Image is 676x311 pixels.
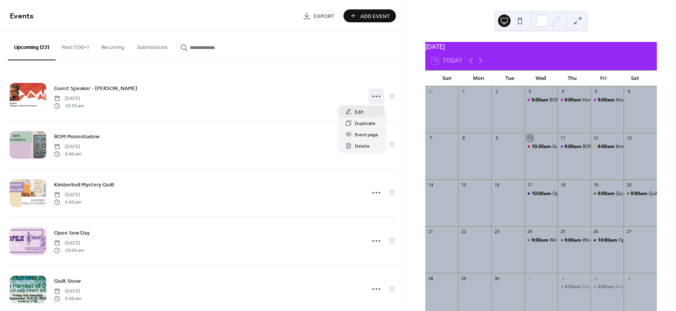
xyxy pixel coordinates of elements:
[56,32,95,60] button: Past (100+)
[532,190,552,197] span: 10:00am
[525,143,558,150] div: Guest Speaker - Sylvain Bergeron
[54,288,81,295] span: [DATE]
[626,275,632,281] div: 4
[54,277,81,286] a: Quilt Show
[527,135,533,141] div: 10
[591,284,624,290] div: Hometown Quilt
[583,237,624,244] div: Wire Framed Totes
[616,143,669,150] div: Kimberbell Mystery Quilt
[460,229,466,235] div: 22
[355,131,378,139] span: Event page
[525,97,558,103] div: BOM - Bloom Quilt
[591,97,624,103] div: Hometown Quilt
[54,192,81,199] span: [DATE]
[428,229,433,235] div: 21
[583,284,618,290] div: Hometown Quilt
[54,277,81,286] span: Quilt Show
[54,95,84,102] span: [DATE]
[494,89,500,94] div: 2
[54,295,81,302] span: 9:00 am
[552,190,584,197] div: Open Sew Day
[532,237,550,244] span: 9:00am
[460,182,466,188] div: 15
[593,229,599,235] div: 26
[560,89,566,94] div: 4
[54,133,99,141] span: BOM Moonshadow
[54,143,81,150] span: [DATE]
[355,119,376,128] span: Duplicate
[557,237,591,244] div: Wire Framed Totes
[343,9,396,22] a: Add Event
[557,284,591,290] div: Hometown Quilt
[593,275,599,281] div: 3
[460,135,466,141] div: 8
[560,182,566,188] div: 18
[54,84,137,93] a: Guest Speaker - [PERSON_NAME]
[425,42,657,51] div: [DATE]
[593,89,599,94] div: 5
[593,135,599,141] div: 12
[460,89,466,94] div: 1
[626,229,632,235] div: 27
[131,32,174,60] button: Submissions
[355,108,363,116] span: Edit
[532,143,552,150] span: 10:30am
[593,182,599,188] div: 19
[552,143,625,150] div: Guest Speaker - [PERSON_NAME]
[565,237,583,244] span: 9:00am
[565,97,583,103] span: 9:00am
[527,229,533,235] div: 24
[54,240,84,247] span: [DATE]
[360,12,390,20] span: Add Event
[649,190,672,197] div: Quilt Show
[494,229,500,235] div: 23
[550,97,590,103] div: BOM - Bloom Quilt
[431,71,463,86] div: Sun
[527,89,533,94] div: 3
[494,71,525,86] div: Tue
[591,237,624,244] div: Open Sew Day
[598,237,618,244] span: 10:00am
[297,9,340,22] a: Export
[626,135,632,141] div: 13
[54,229,90,237] span: Open Sew Day
[624,190,657,197] div: Quilt Show
[616,97,651,103] div: Hometown Quilt
[618,237,650,244] div: Open Sew Day
[560,229,566,235] div: 25
[631,190,649,197] span: 9:00am
[557,71,588,86] div: Thu
[460,275,466,281] div: 29
[8,32,56,60] button: Upcoming (22)
[583,97,618,103] div: Hometown Quilt
[598,143,616,150] span: 9:00am
[560,135,566,141] div: 11
[527,275,533,281] div: 1
[560,275,566,281] div: 2
[532,97,550,103] span: 9:00am
[525,71,557,86] div: Wed
[525,190,558,197] div: Open Sew Day
[54,132,99,141] a: BOM Moonshadow
[527,182,533,188] div: 17
[565,284,583,290] span: 9:00am
[557,143,591,150] div: BOM Moonshadow
[494,275,500,281] div: 30
[428,89,433,94] div: 31
[428,135,433,141] div: 7
[54,102,84,109] span: 10:30 am
[463,71,494,86] div: Mon
[598,284,616,290] span: 9:00am
[588,71,619,86] div: Fri
[494,182,500,188] div: 16
[54,180,115,189] a: Kimberbell Mystery Quilt
[626,182,632,188] div: 20
[598,190,616,197] span: 9:00am
[550,237,591,244] div: Wire Framed Totes
[54,181,115,189] span: Kimberbell Mystery Quilt
[591,143,624,150] div: Kimberbell Mystery Quilt
[314,12,334,20] span: Export
[54,228,90,237] a: Open Sew Day
[591,190,624,197] div: Quilt Show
